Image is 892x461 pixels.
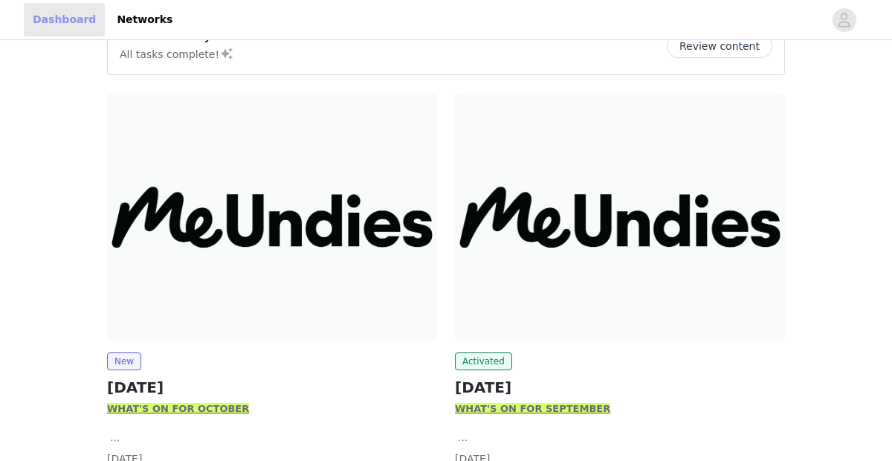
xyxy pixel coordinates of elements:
[455,403,465,414] strong: W
[667,34,772,58] button: Review content
[108,3,181,36] a: Networks
[107,376,437,399] h2: [DATE]
[465,403,610,414] strong: HAT'S ON FOR SEPTEMBER
[837,8,851,32] div: avatar
[107,93,437,341] img: MeUndies
[24,3,105,36] a: Dashboard
[455,93,785,341] img: MeUndies
[117,403,249,414] strong: HAT'S ON FOR OCTOBER
[107,352,141,370] span: New
[120,45,234,62] p: All tasks complete!
[455,352,512,370] span: Activated
[455,376,785,399] h2: [DATE]
[107,403,117,414] strong: W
